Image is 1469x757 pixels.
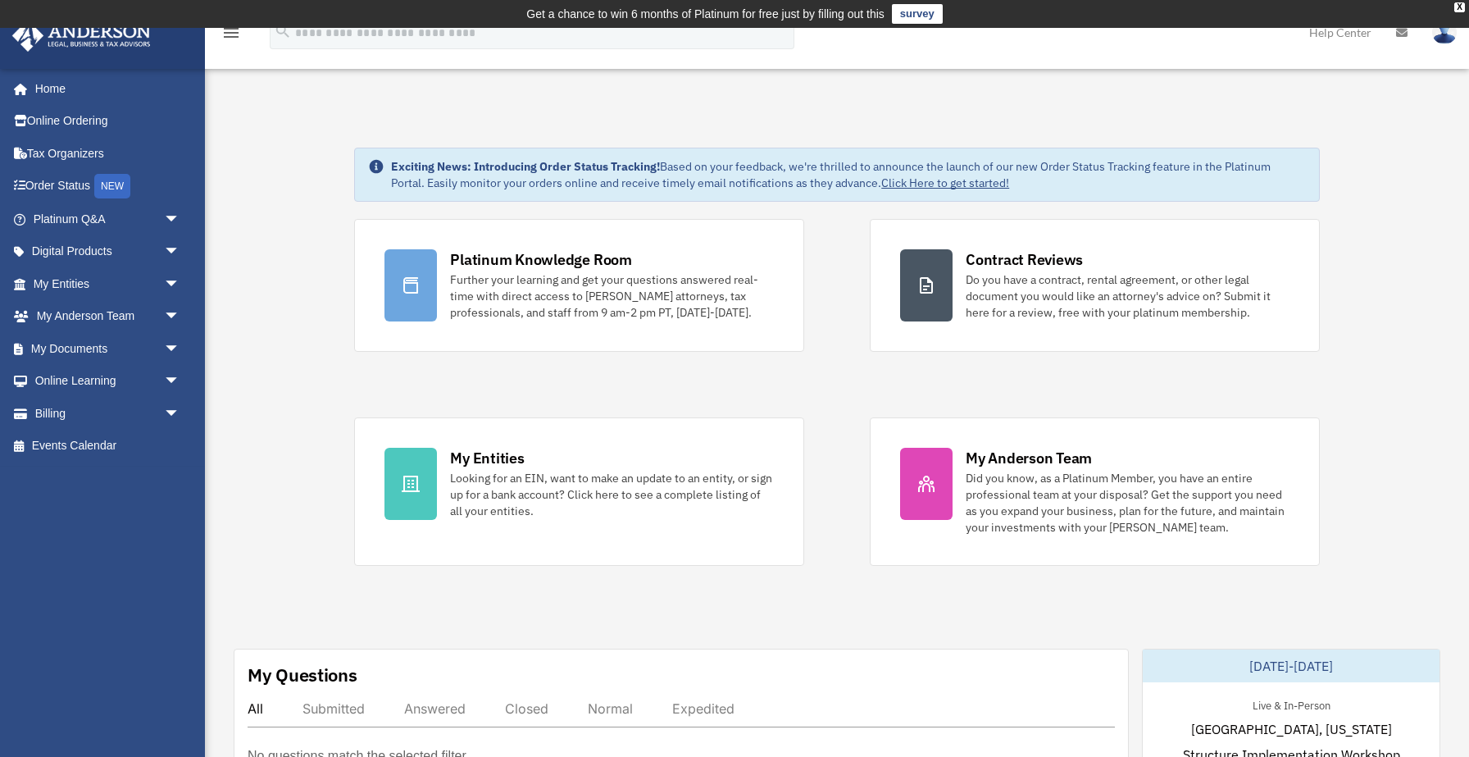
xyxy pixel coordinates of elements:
[221,29,241,43] a: menu
[11,72,197,105] a: Home
[966,448,1092,468] div: My Anderson Team
[391,158,1306,191] div: Based on your feedback, we're thrilled to announce the launch of our new Order Status Tracking fe...
[11,203,205,235] a: Platinum Q&Aarrow_drop_down
[164,203,197,236] span: arrow_drop_down
[221,23,241,43] i: menu
[870,417,1320,566] a: My Anderson Team Did you know, as a Platinum Member, you have an entire professional team at your...
[11,300,205,333] a: My Anderson Teamarrow_drop_down
[274,22,292,40] i: search
[11,170,205,203] a: Order StatusNEW
[164,332,197,366] span: arrow_drop_down
[870,219,1320,352] a: Contract Reviews Do you have a contract, rental agreement, or other legal document you would like...
[248,700,263,717] div: All
[672,700,734,717] div: Expedited
[11,365,205,398] a: Online Learningarrow_drop_down
[450,271,774,321] div: Further your learning and get your questions answered real-time with direct access to [PERSON_NAM...
[450,448,524,468] div: My Entities
[164,300,197,334] span: arrow_drop_down
[1454,2,1465,12] div: close
[450,470,774,519] div: Looking for an EIN, want to make an update to an entity, or sign up for a bank account? Click her...
[164,235,197,269] span: arrow_drop_down
[11,267,205,300] a: My Entitiesarrow_drop_down
[164,397,197,431] span: arrow_drop_down
[1143,650,1439,682] div: [DATE]-[DATE]
[11,332,205,365] a: My Documentsarrow_drop_down
[7,20,156,52] img: Anderson Advisors Platinum Portal
[966,249,1083,270] div: Contract Reviews
[881,176,1009,190] a: Click Here to get started!
[11,235,205,268] a: Digital Productsarrow_drop_down
[354,219,804,352] a: Platinum Knowledge Room Further your learning and get your questions answered real-time with dire...
[248,663,357,687] div: My Questions
[11,397,205,430] a: Billingarrow_drop_down
[526,4,885,24] div: Get a chance to win 6 months of Platinum for free just by filling out this
[354,417,804,566] a: My Entities Looking for an EIN, want to make an update to an entity, or sign up for a bank accoun...
[588,700,633,717] div: Normal
[966,271,1289,321] div: Do you have a contract, rental agreement, or other legal document you would like an attorney's ad...
[404,700,466,717] div: Answered
[1191,719,1392,739] span: [GEOGRAPHIC_DATA], [US_STATE]
[94,174,130,198] div: NEW
[11,430,205,463] a: Events Calendar
[1432,21,1457,44] img: User Pic
[892,4,943,24] a: survey
[505,700,548,717] div: Closed
[164,365,197,399] span: arrow_drop_down
[302,700,365,717] div: Submitted
[450,249,632,270] div: Platinum Knowledge Room
[1239,695,1344,713] div: Live & In-Person
[391,159,660,174] strong: Exciting News: Introducing Order Status Tracking!
[11,137,205,170] a: Tax Organizers
[164,267,197,301] span: arrow_drop_down
[11,105,205,138] a: Online Ordering
[966,470,1289,536] div: Did you know, as a Platinum Member, you have an entire professional team at your disposal? Get th...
